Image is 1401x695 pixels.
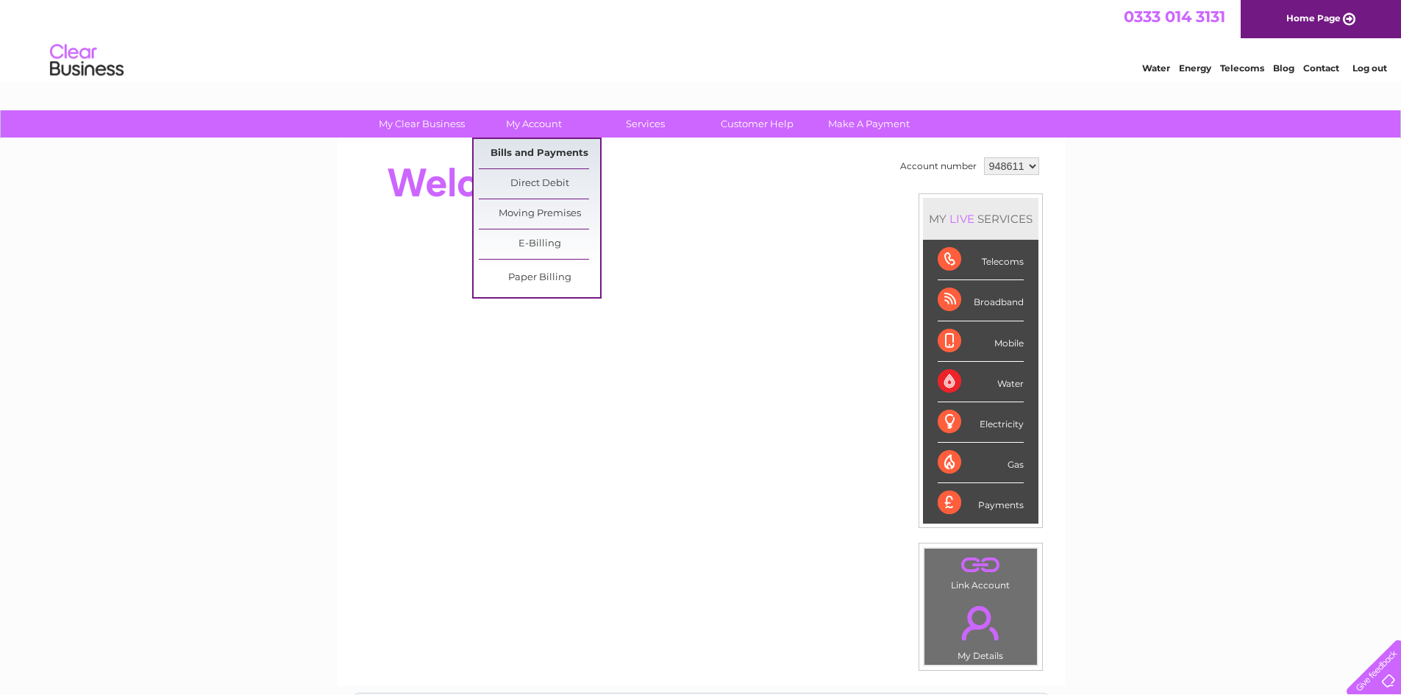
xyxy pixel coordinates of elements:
a: Make A Payment [808,110,930,138]
td: Link Account [924,548,1038,594]
a: Blog [1273,63,1294,74]
div: Payments [938,483,1024,523]
a: Bills and Payments [479,139,600,168]
div: Electricity [938,402,1024,443]
a: Energy [1179,63,1211,74]
a: Customer Help [696,110,818,138]
div: Telecoms [938,240,1024,280]
a: Water [1142,63,1170,74]
div: LIVE [947,212,977,226]
div: Broadband [938,280,1024,321]
div: Water [938,362,1024,402]
div: Gas [938,443,1024,483]
div: MY SERVICES [923,198,1038,240]
a: Telecoms [1220,63,1264,74]
a: Log out [1352,63,1387,74]
a: Direct Debit [479,169,600,199]
a: . [928,552,1033,578]
a: Moving Premises [479,199,600,229]
a: 0333 014 3131 [1124,7,1225,26]
a: Paper Billing [479,263,600,293]
td: My Details [924,594,1038,666]
img: logo.png [49,38,124,83]
a: Services [585,110,706,138]
a: E-Billing [479,229,600,259]
a: . [928,597,1033,649]
div: Clear Business is a trading name of Verastar Limited (registered in [GEOGRAPHIC_DATA] No. 3667643... [354,8,1049,71]
a: My Clear Business [361,110,482,138]
a: Contact [1303,63,1339,74]
td: Account number [896,154,980,179]
div: Mobile [938,321,1024,362]
a: My Account [473,110,594,138]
